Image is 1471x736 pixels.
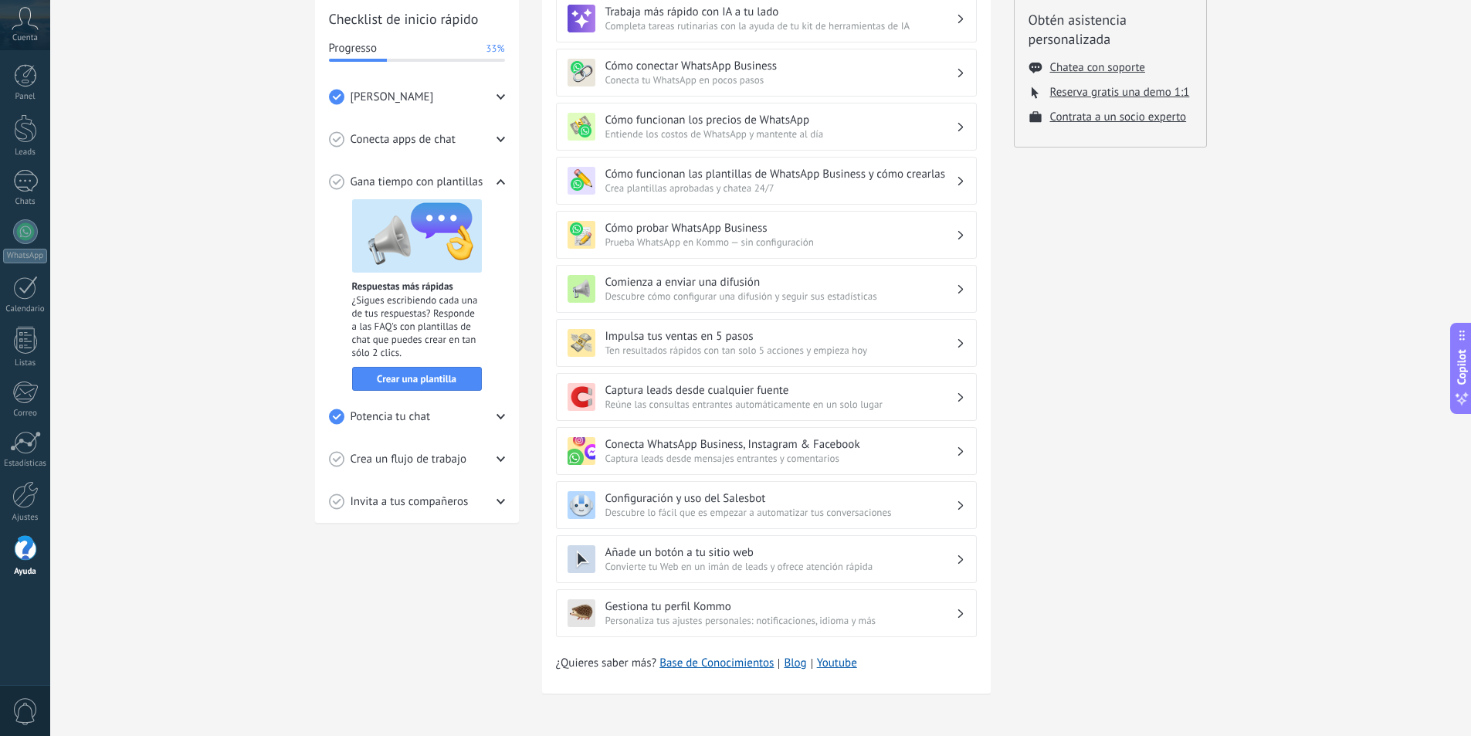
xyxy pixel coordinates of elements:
div: Chats [3,197,48,207]
img: Templates [352,199,482,273]
span: Descubre cómo configurar una difusión y seguir sus estadísticas [605,290,956,303]
button: Crear una plantilla [352,367,482,391]
span: Cuenta [12,33,38,43]
h3: Impulsa tus ventas en 5 pasos [605,329,956,344]
h3: Captura leads desde cualquier fuente [605,383,956,398]
span: Gana tiempo con plantillas [351,175,483,190]
h3: Cómo funcionan los precios de WhatsApp [605,113,956,127]
h3: Cómo conectar WhatsApp Business [605,59,956,73]
span: Entiende los costos de WhatsApp y mantente al día [605,127,956,141]
h3: Trabaja más rápido con IA a tu lado [605,5,956,19]
div: Ajustes [3,513,48,523]
span: Crear una plantilla [377,374,456,385]
h3: Comienza a enviar una difusión [605,275,956,290]
a: Blog [784,656,806,671]
div: WhatsApp [3,249,47,263]
span: Progresso [329,41,377,56]
span: Completa tareas rutinarias con la ayuda de tu kit de herramientas de IA [605,19,956,32]
span: Conecta tu WhatsApp en pocos pasos [605,73,956,86]
span: Ten resultados rápidos con tan solo 5 acciones y empieza hoy [605,344,956,357]
span: Conecta apps de chat [351,132,456,148]
h3: Conecta WhatsApp Business, Instagram & Facebook [605,437,956,452]
a: Youtube [817,656,857,670]
span: 33% [486,41,504,56]
div: Estadísticas [3,459,48,469]
span: Convierte tu Web en un imán de leads y ofrece atención rápida [605,560,956,573]
h3: Configuración y uso del Salesbot [605,491,956,506]
span: Captura leads desde mensajes entrantes y comentarios [605,452,956,465]
div: Leads [3,148,48,158]
span: Copilot [1454,349,1469,385]
div: Calendario [3,304,48,314]
span: Personaliza tus ajustes personales: notificaciones, idioma y más [605,614,956,627]
h3: Cómo funcionan las plantillas de WhatsApp Business y cómo crearlas [605,167,956,181]
button: Chatea con soporte [1050,60,1145,75]
span: [PERSON_NAME] [351,90,434,105]
a: Base de Conocimientos [659,656,774,671]
span: Descubre lo fácil que es empezar a automatizar tus conversaciones [605,506,956,519]
span: ¿Sigues escribiendo cada una de tus respuestas? Responde a las FAQ's con plantillas de chat que p... [352,293,482,359]
span: Invita a tus compañeros [351,494,469,510]
span: Reúne las consultas entrantes automáticamente en un solo lugar [605,398,956,411]
span: Crea plantillas aprobadas y chatea 24/7 [605,181,956,195]
h3: Cómo probar WhatsApp Business [605,221,956,236]
div: Ayuda [3,567,48,577]
span: ¿Quieres saber más? [556,656,857,671]
span: Prueba WhatsApp en Kommo — sin configuración [605,236,956,249]
h3: Gestiona tu perfil Kommo [605,599,956,614]
div: Panel [3,92,48,102]
h2: Checklist de inicio rápido [329,9,505,29]
h3: Añade un botón a tu sitio web [605,545,956,560]
div: Listas [3,358,48,368]
span: Crea un flujo de trabajo [351,452,467,467]
span: Respuestas más rápidas [352,280,453,293]
div: Correo [3,409,48,419]
span: Potencia tu chat [351,409,431,425]
button: Contrata a un socio experto [1050,110,1187,124]
h2: Obtén asistencia personalizada [1029,10,1192,49]
button: Reserva gratis una demo 1:1 [1050,85,1190,100]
